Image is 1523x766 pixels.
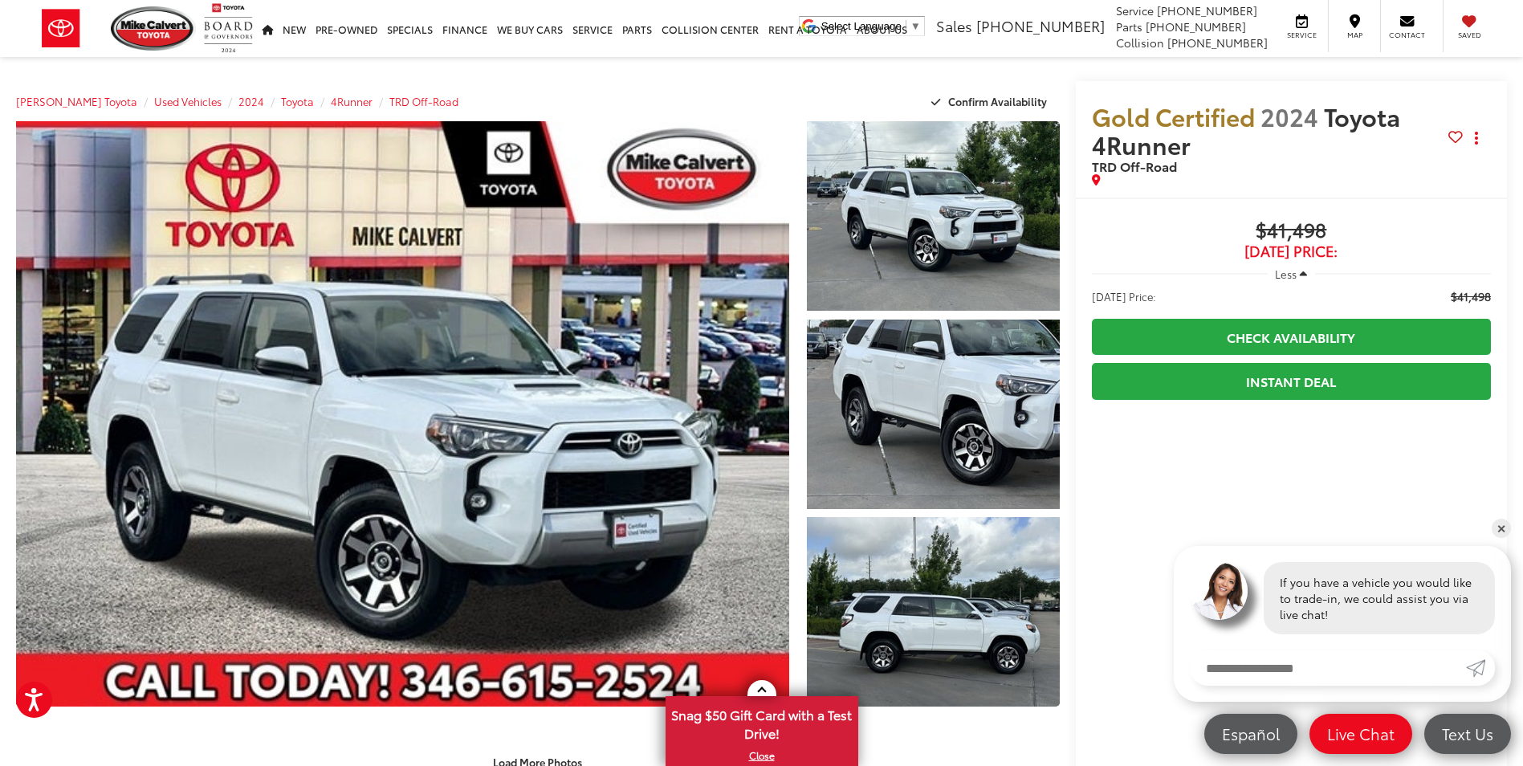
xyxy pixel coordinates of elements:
[1157,2,1257,18] span: [PHONE_NUMBER]
[807,320,1059,509] a: Expand Photo 2
[1260,99,1318,133] span: 2024
[238,94,264,108] a: 2024
[1275,267,1297,281] span: Less
[1116,2,1154,18] span: Service
[1309,714,1412,754] a: Live Chat
[1389,30,1425,40] span: Contact
[922,88,1060,116] button: Confirm Availability
[1424,714,1511,754] a: Text Us
[1452,30,1487,40] span: Saved
[16,94,137,108] a: [PERSON_NAME] Toyota
[16,121,789,707] a: Expand Photo 0
[804,119,1062,312] img: 2024 Toyota 4Runner TRD Off-Road
[1284,30,1320,40] span: Service
[1092,243,1491,259] span: [DATE] Price:
[1451,288,1491,304] span: $41,498
[1116,35,1164,51] span: Collision
[1092,288,1156,304] span: [DATE] Price:
[1190,562,1248,620] img: Agent profile photo
[1092,157,1177,175] span: TRD Off-Road
[1466,650,1495,686] a: Submit
[1116,18,1142,35] span: Parts
[807,121,1059,311] a: Expand Photo 1
[1337,30,1372,40] span: Map
[804,317,1062,511] img: 2024 Toyota 4Runner TRD Off-Road
[154,94,222,108] a: Used Vehicles
[807,517,1059,707] a: Expand Photo 3
[1434,723,1501,744] span: Text Us
[1092,319,1491,355] a: Check Availability
[281,94,314,108] a: Toyota
[1475,132,1478,145] span: dropdown dots
[910,20,921,32] span: ▼
[1319,723,1403,744] span: Live Chat
[8,118,797,710] img: 2024 Toyota 4Runner TRD Off-Road
[1092,363,1491,399] a: Instant Deal
[1463,124,1491,153] button: Actions
[1146,18,1246,35] span: [PHONE_NUMBER]
[389,94,458,108] a: TRD Off-Road
[1167,35,1268,51] span: [PHONE_NUMBER]
[1264,562,1495,634] div: If you have a vehicle you would like to trade-in, we could assist you via live chat!
[1268,259,1316,288] button: Less
[1214,723,1288,744] span: Español
[1092,99,1255,133] span: Gold Certified
[948,94,1047,108] span: Confirm Availability
[936,15,972,36] span: Sales
[111,6,196,51] img: Mike Calvert Toyota
[1092,219,1491,243] span: $41,498
[976,15,1105,36] span: [PHONE_NUMBER]
[667,698,857,747] span: Snag $50 Gift Card with a Test Drive!
[331,94,373,108] a: 4Runner
[1092,99,1400,161] span: Toyota 4Runner
[1190,650,1466,686] input: Enter your message
[804,515,1062,709] img: 2024 Toyota 4Runner TRD Off-Road
[1204,714,1297,754] a: Español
